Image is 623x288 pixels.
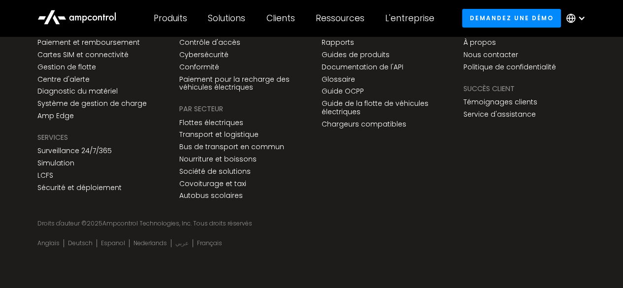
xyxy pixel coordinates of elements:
a: Témoignages clients [463,98,537,106]
a: À propos [463,38,496,47]
div: Ressources [316,13,364,24]
div: Produits [154,13,187,24]
a: Nous contacter [463,51,518,59]
div: Droits d'auteur © Ampcontrol Technologies, Inc. Tous droits réservés [37,220,586,227]
a: Bus de transport en commun [179,143,284,151]
a: Cybersécurité [179,51,229,59]
a: Gestion de flotte [37,63,96,71]
a: Cartes SIM et connectivité [37,51,129,59]
div: Solutions [208,13,245,24]
a: Sécurité et déploiement [37,184,122,192]
a: Anglais [37,239,60,247]
a: Guide OCPP [322,87,364,96]
a: Amp Edge [37,112,74,120]
a: Paiement pour la recharge des véhicules électriques [179,75,301,92]
a: عربي [175,239,189,247]
div: Clients [266,13,295,24]
a: Paiement et remboursement [37,38,140,47]
a: Transport et logistique [179,130,259,139]
div: L'entreprise [385,13,434,24]
a: Société de solutions [179,167,251,176]
a: Covoiturage et taxi [179,180,246,188]
a: Documentation de l'API [322,63,403,71]
a: Glossaire [322,75,355,84]
a: Système de gestion de charge [37,99,147,108]
span: 2025 [87,219,102,227]
a: Nederlands [133,239,167,247]
a: Rapports [322,38,354,47]
a: Surveillance 24/7/365 [37,147,112,155]
a: Diagnostic du matériel [37,87,118,96]
a: Français [197,239,222,247]
a: Nourriture et boissons [179,155,257,163]
div: PAR SECTEUR [179,103,223,114]
a: Guides de produits [322,51,390,59]
a: LCFS [37,171,53,180]
a: Centre d'alerte [37,75,90,84]
a: Autobus scolaires [179,192,243,200]
a: Flottes électriques [179,119,243,127]
a: Espanol [101,239,125,247]
a: Conformité [179,63,219,71]
div: Succès client [463,83,515,94]
div: SERVICES [37,132,68,143]
a: Chargeurs compatibles [322,120,406,128]
a: Politique de confidentialité [463,63,556,71]
a: Demandez une démo [462,9,561,27]
a: Simulation [37,159,74,167]
a: Service d'assistance [463,110,536,119]
a: Guide de la flotte de véhicules électriques [322,99,444,116]
a: Contrôle d'accès [179,38,240,47]
a: Deutsch [68,239,93,247]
